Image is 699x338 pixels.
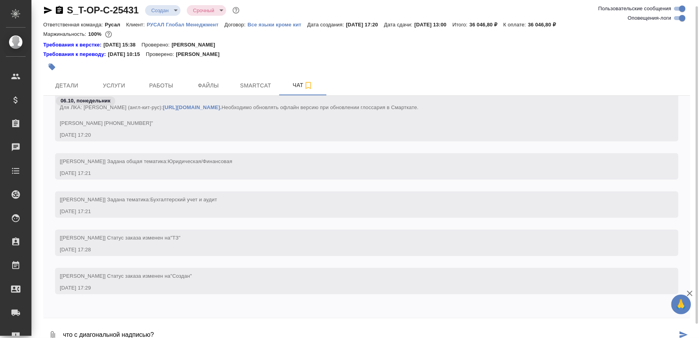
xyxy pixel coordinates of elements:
p: [PERSON_NAME] [176,50,225,58]
span: [[PERSON_NAME]] Статус заказа изменен на [60,273,192,279]
span: Чат [284,80,322,90]
button: Доп статусы указывают на важность/срочность заказа [231,5,241,15]
span: Smartcat [237,81,275,91]
p: [DATE] 13:00 [415,22,453,28]
p: Проверено: [142,41,172,49]
button: 🙏 [671,295,691,314]
a: РУСАЛ Глобал Менеджмент [147,21,225,28]
span: "ТЗ" [170,235,181,241]
div: Создан [145,5,181,16]
button: Скопировать ссылку [55,6,64,15]
span: Оповещения-логи [628,14,671,22]
p: [PERSON_NAME] [172,41,221,49]
p: 06.10, понедельник [61,97,111,105]
p: Дата сдачи: [384,22,414,28]
button: Создан [149,7,171,14]
p: 36 046,80 ₽ [528,22,562,28]
p: [DATE] 10:15 [108,50,146,58]
span: Работы [142,81,180,91]
a: Все языки кроме кит [247,21,307,28]
p: [DATE] 15:38 [103,41,142,49]
div: Создан [187,5,226,16]
a: S_T-OP-C-25431 [67,5,139,15]
p: Итого: [452,22,469,28]
div: [DATE] 17:29 [60,284,651,292]
button: Срочный [191,7,217,14]
div: Нажми, чтобы открыть папку с инструкцией [43,50,108,58]
svg: Подписаться [304,81,313,90]
div: [DATE] 17:20 [60,131,651,139]
span: Файлы [190,81,227,91]
p: Маржинальность: [43,31,88,37]
span: [[PERSON_NAME]] Задана общая тематика: [60,158,232,164]
p: Клиент: [126,22,147,28]
span: Детали [48,81,86,91]
p: Дата создания: [307,22,346,28]
span: Юридическая/Финансовая [168,158,232,164]
p: Все языки кроме кит [247,22,307,28]
p: РУСАЛ Глобал Менеджмент [147,22,225,28]
span: Бухгалтерский учет и аудит [150,197,217,202]
span: Услуги [95,81,133,91]
p: Русал [105,22,126,28]
a: Требования к переводу: [43,50,108,58]
p: Договор: [225,22,248,28]
span: 🙏 [675,296,688,313]
button: 0.00 RUB; [103,29,114,39]
p: К оплате: [504,22,528,28]
span: "Создан" [170,273,192,279]
span: Пользовательские сообщения [598,5,671,13]
span: [[PERSON_NAME]] Статус заказа изменен на [60,235,181,241]
a: Требования к верстке: [43,41,103,49]
p: Проверено: [146,50,176,58]
p: Ответственная команда: [43,22,105,28]
div: [DATE] 17:28 [60,246,651,254]
p: 100% [88,31,103,37]
button: Скопировать ссылку для ЯМессенджера [43,6,53,15]
button: Добавить тэг [43,58,61,76]
p: [DATE] 17:20 [346,22,384,28]
div: [DATE] 17:21 [60,169,651,177]
div: [DATE] 17:21 [60,208,651,215]
span: [[PERSON_NAME]] Задана тематика: [60,197,217,202]
p: 36 046,80 ₽ [470,22,504,28]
